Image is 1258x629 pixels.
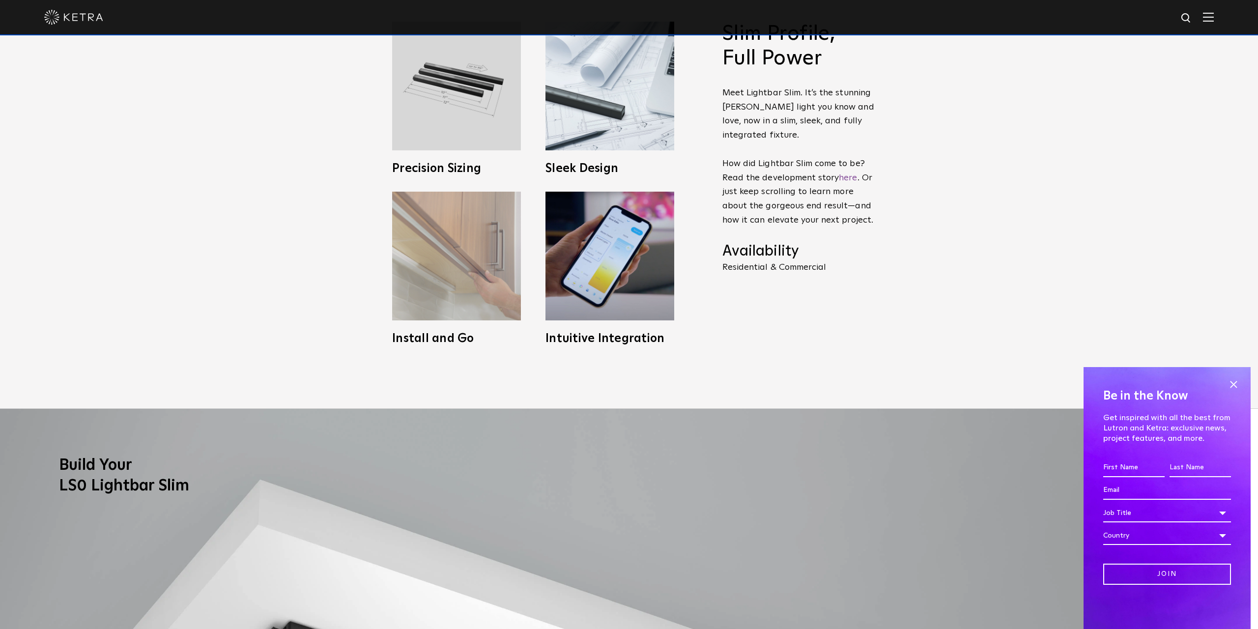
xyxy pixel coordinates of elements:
img: L30_SlimProfile [545,22,674,150]
a: here [839,173,857,182]
img: ketra-logo-2019-white [44,10,103,25]
h3: Precision Sizing [392,163,521,174]
img: search icon [1180,12,1193,25]
img: L30_SystemIntegration [545,192,674,320]
h3: Intuitive Integration [545,333,674,344]
input: Email [1103,481,1231,500]
h3: Install and Go [392,333,521,344]
img: LS0_Easy_Install [392,192,521,320]
div: Country [1103,526,1231,545]
img: L30_Custom_Length_Black-2 [392,22,521,150]
h2: Slim Profile, Full Power [722,22,875,71]
input: First Name [1103,458,1165,477]
h4: Availability [722,242,875,261]
h4: Be in the Know [1103,387,1231,405]
p: Residential & Commercial [722,263,875,272]
h3: Sleek Design [545,163,674,174]
div: Job Title [1103,504,1231,522]
p: Get inspired with all the best from Lutron and Ketra: exclusive news, project features, and more. [1103,413,1231,443]
img: Hamburger%20Nav.svg [1203,12,1214,22]
input: Join [1103,564,1231,585]
input: Last Name [1170,458,1231,477]
p: Meet Lightbar Slim. It’s the stunning [PERSON_NAME] light you know and love, now in a slim, sleek... [722,86,875,228]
